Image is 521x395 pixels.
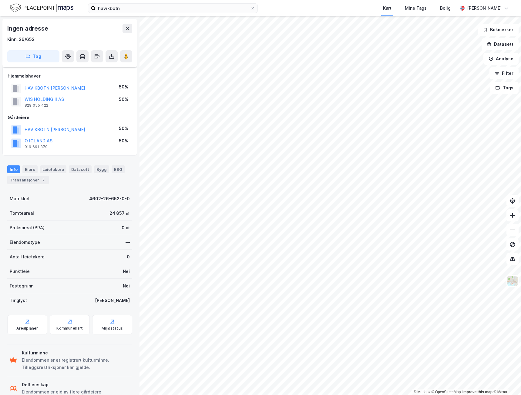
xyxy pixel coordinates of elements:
[89,195,130,202] div: 4602-26-652-0-0
[491,366,521,395] iframe: Chat Widget
[126,239,130,246] div: —
[25,144,48,149] div: 919 691 379
[102,326,123,331] div: Miljøstatus
[16,326,38,331] div: Arealplaner
[96,4,250,13] input: Søk på adresse, matrikkel, gårdeiere, leietakere eller personer
[7,24,49,33] div: Ingen adresse
[56,326,83,331] div: Kommunekart
[440,5,451,12] div: Bolig
[483,53,519,65] button: Analyse
[112,165,125,173] div: ESG
[119,137,128,144] div: 50%
[94,165,109,173] div: Bygg
[10,239,40,246] div: Eiendomstype
[507,275,518,287] img: Z
[10,210,34,217] div: Tomteareal
[127,253,130,261] div: 0
[491,366,521,395] div: Kontrollprogram for chat
[123,282,130,290] div: Nei
[123,268,130,275] div: Nei
[7,165,20,173] div: Info
[22,349,130,357] div: Kulturminne
[414,390,430,394] a: Mapbox
[10,224,45,231] div: Bruksareal (BRA)
[119,83,128,91] div: 50%
[7,50,59,62] button: Tag
[25,103,48,108] div: 829 055 422
[432,390,461,394] a: OpenStreetMap
[22,381,101,388] div: Delt eieskap
[7,36,35,43] div: Kinn, 26/652
[22,357,130,371] div: Eiendommen er et registrert kulturminne. Tilleggsrestriksjoner kan gjelde.
[7,176,49,184] div: Transaksjoner
[467,5,502,12] div: [PERSON_NAME]
[10,195,29,202] div: Matrikkel
[95,297,130,304] div: [PERSON_NAME]
[10,253,45,261] div: Antall leietakere
[10,3,73,13] img: logo.f888ab2527a4732fd821a326f86c7f29.svg
[482,38,519,50] button: Datasett
[109,210,130,217] div: 24 857 ㎡
[40,165,66,173] div: Leietakere
[383,5,392,12] div: Kart
[10,268,30,275] div: Punktleie
[8,72,132,80] div: Hjemmelshaver
[122,224,130,231] div: 0 ㎡
[405,5,427,12] div: Mine Tags
[22,165,38,173] div: Eiere
[8,114,132,121] div: Gårdeiere
[40,177,46,183] div: 2
[119,96,128,103] div: 50%
[10,297,27,304] div: Tinglyst
[69,165,92,173] div: Datasett
[10,282,33,290] div: Festegrunn
[478,24,519,36] button: Bokmerker
[119,125,128,132] div: 50%
[462,390,492,394] a: Improve this map
[490,82,519,94] button: Tags
[489,67,519,79] button: Filter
